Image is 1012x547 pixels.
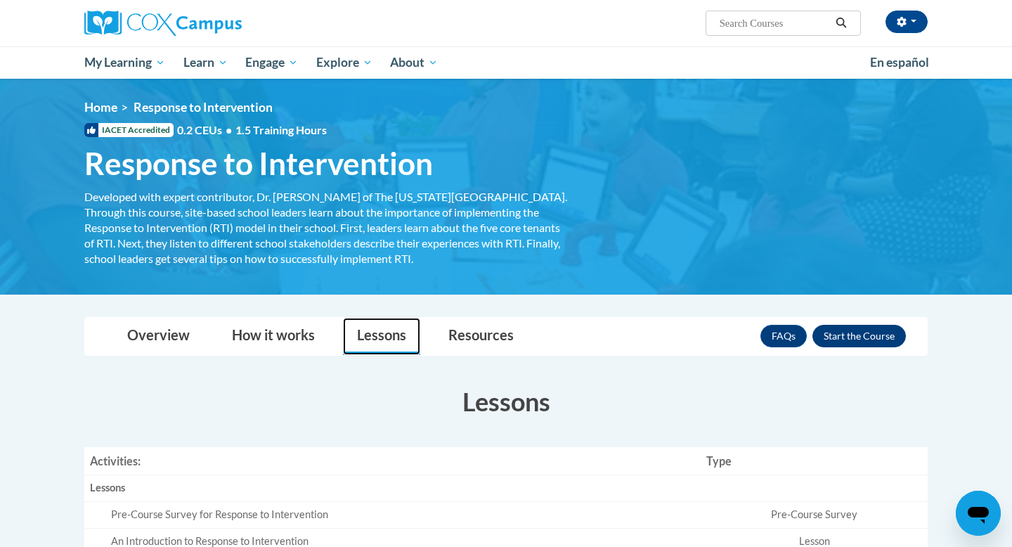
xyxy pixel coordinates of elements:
th: Type [701,447,928,475]
a: Explore [307,46,382,79]
a: Home [84,100,117,115]
button: Search [831,15,852,32]
input: Search Courses [718,15,831,32]
a: My Learning [75,46,174,79]
button: Enroll [812,325,906,347]
a: FAQs [760,325,807,347]
div: Pre-Course Survey for Response to Intervention [111,508,695,522]
a: En español [861,48,938,77]
span: Response to Intervention [134,100,273,115]
a: About [382,46,448,79]
a: Engage [236,46,307,79]
iframe: Button to launch messaging window [956,491,1001,536]
a: Learn [174,46,237,79]
span: IACET Accredited [84,123,174,137]
h3: Lessons [84,384,928,419]
button: Account Settings [885,11,928,33]
div: Main menu [63,46,949,79]
span: My Learning [84,54,165,71]
a: How it works [218,318,329,355]
a: Overview [113,318,204,355]
th: Activities: [84,447,701,475]
span: 0.2 CEUs [177,122,327,138]
span: En español [870,55,929,70]
span: Explore [316,54,372,71]
span: Learn [183,54,228,71]
td: Pre-Course Survey [701,502,928,529]
div: Developed with expert contributor, Dr. [PERSON_NAME] of The [US_STATE][GEOGRAPHIC_DATA]. Through ... [84,189,569,266]
a: Lessons [343,318,420,355]
a: Cox Campus [84,11,351,36]
div: Lessons [90,481,695,496]
img: Cox Campus [84,11,242,36]
span: About [390,54,438,71]
span: Engage [245,54,298,71]
a: Resources [434,318,528,355]
span: 1.5 Training Hours [235,123,327,136]
span: Response to Intervention [84,145,433,182]
span: • [226,123,232,136]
